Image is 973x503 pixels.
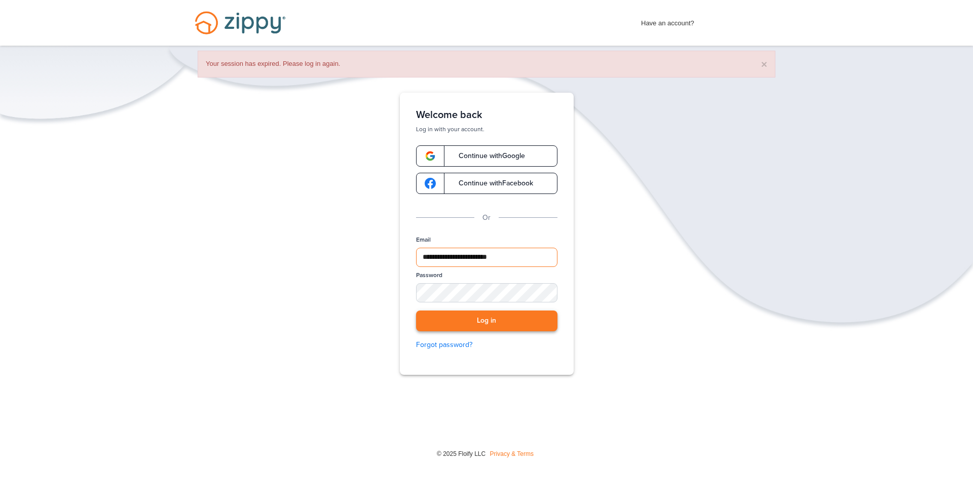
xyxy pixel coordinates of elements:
a: Forgot password? [416,339,557,351]
a: google-logoContinue withGoogle [416,145,557,167]
span: Have an account? [641,13,694,29]
p: Log in with your account. [416,125,557,133]
button: Log in [416,311,557,331]
img: google-logo [425,178,436,189]
span: © 2025 Floify LLC [437,450,485,457]
div: Your session has expired. Please log in again. [198,51,775,78]
span: Continue with Google [448,152,525,160]
img: google-logo [425,150,436,162]
span: Continue with Facebook [448,180,533,187]
label: Email [416,236,431,244]
h1: Welcome back [416,109,557,121]
label: Password [416,271,442,280]
p: Or [482,212,491,223]
a: google-logoContinue withFacebook [416,173,557,194]
button: × [761,59,767,69]
a: Privacy & Terms [490,450,534,457]
input: Password [416,283,557,302]
input: Email [416,248,557,267]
